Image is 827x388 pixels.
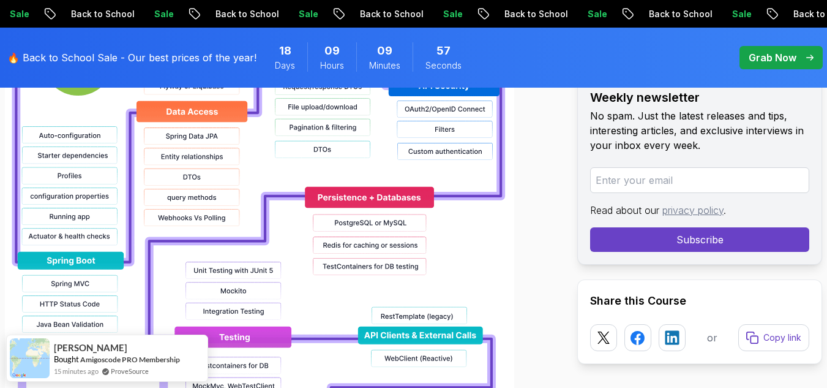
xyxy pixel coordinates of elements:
[350,8,433,20] p: Back to School
[54,354,79,364] span: Bought
[54,366,99,376] span: 15 minutes ago
[289,8,328,20] p: Sale
[590,203,809,218] p: Read about our .
[738,324,809,351] button: Copy link
[662,204,724,216] a: privacy policy
[7,50,256,65] p: 🔥 Back to School Sale - Our best prices of the year!
[433,8,473,20] p: Sale
[377,42,392,59] span: 9 Minutes
[320,59,344,72] span: Hours
[749,50,796,65] p: Grab Now
[54,343,127,353] span: [PERSON_NAME]
[275,59,295,72] span: Days
[722,8,762,20] p: Sale
[707,330,717,345] p: or
[324,42,340,59] span: 9 Hours
[206,8,289,20] p: Back to School
[111,366,149,376] a: ProveSource
[61,8,144,20] p: Back to School
[10,338,50,378] img: provesource social proof notification image
[590,89,809,106] h2: Weekly newsletter
[763,332,801,344] p: Copy link
[578,8,617,20] p: Sale
[495,8,578,20] p: Back to School
[436,42,451,59] span: 57 Seconds
[590,292,809,310] h2: Share this Course
[590,167,809,193] input: Enter your email
[80,355,180,364] a: Amigoscode PRO Membership
[425,59,462,72] span: Seconds
[639,8,722,20] p: Back to School
[369,59,400,72] span: Minutes
[279,42,291,59] span: 18 Days
[144,8,184,20] p: Sale
[590,227,809,252] button: Subscribe
[590,108,809,153] p: No spam. Just the latest releases and tips, interesting articles, and exclusive interviews in you...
